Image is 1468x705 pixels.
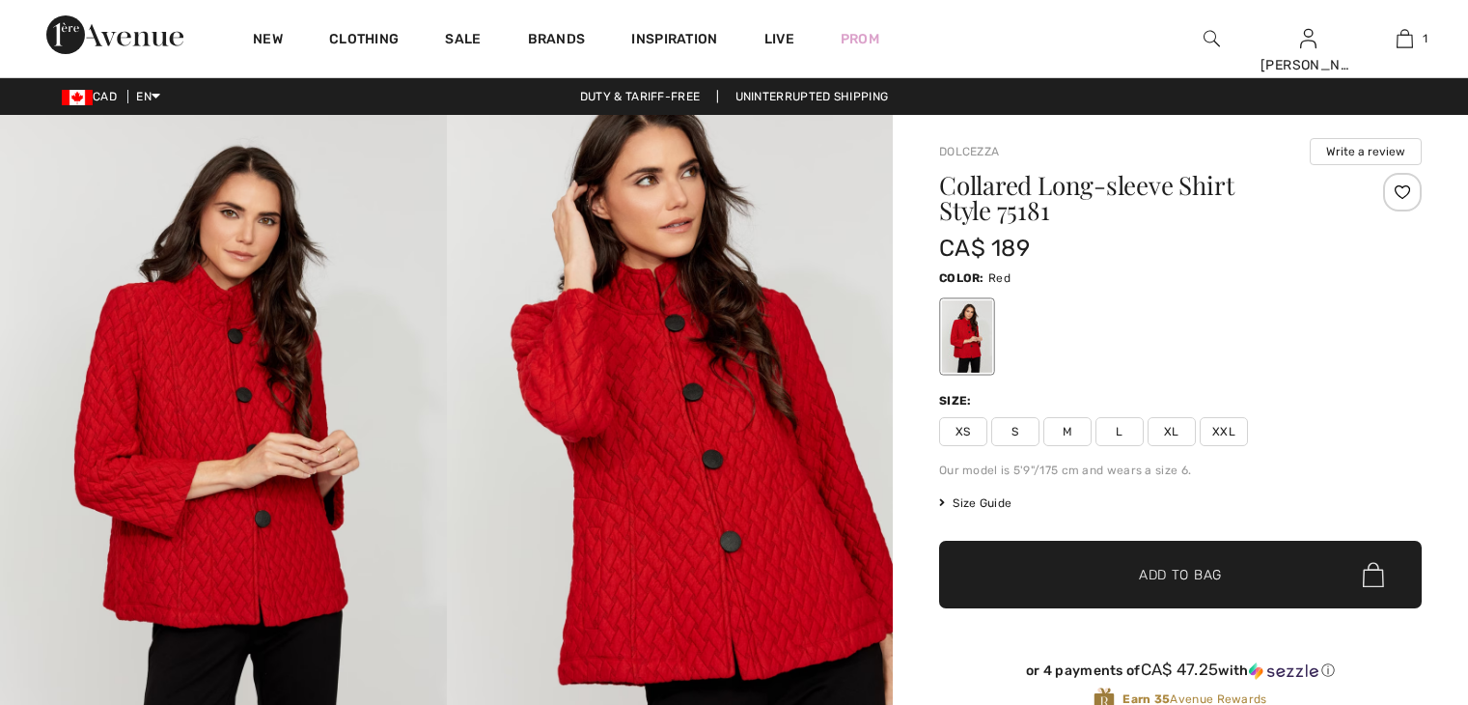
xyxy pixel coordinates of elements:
span: Red [988,271,1011,285]
button: Write a review [1310,138,1422,165]
span: XXL [1200,417,1248,446]
div: [PERSON_NAME] [1260,55,1355,75]
span: M [1043,417,1092,446]
span: Inspiration [631,31,717,51]
span: S [991,417,1039,446]
span: Add to Bag [1139,565,1222,585]
div: Red [942,300,992,373]
a: Brands [528,31,586,51]
span: XS [939,417,987,446]
div: or 4 payments of with [939,661,1422,680]
button: Add to Bag [939,541,1422,608]
span: CAD [62,90,125,103]
a: Sale [445,31,481,51]
a: Live [764,29,794,49]
img: My Info [1300,27,1316,50]
a: Dolcezza [939,145,999,158]
span: 1 [1423,30,1427,47]
span: XL [1148,417,1196,446]
div: or 4 payments ofCA$ 47.25withSezzle Click to learn more about Sezzle [939,661,1422,687]
a: Prom [841,29,879,49]
span: CA$ 47.25 [1141,660,1219,679]
span: L [1095,417,1144,446]
span: Size Guide [939,494,1011,512]
span: CA$ 189 [939,235,1030,262]
a: New [253,31,283,51]
a: 1 [1357,27,1452,50]
a: Clothing [329,31,399,51]
img: 1ère Avenue [46,15,183,54]
img: search the website [1204,27,1220,50]
span: Color: [939,271,984,285]
span: EN [136,90,160,103]
div: Size: [939,392,976,409]
h1: Collared Long-sleeve Shirt Style 75181 [939,173,1342,223]
img: My Bag [1397,27,1413,50]
img: Sezzle [1249,663,1318,680]
a: Sign In [1300,29,1316,47]
div: Our model is 5'9"/175 cm and wears a size 6. [939,462,1422,479]
img: Canadian Dollar [62,90,93,105]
